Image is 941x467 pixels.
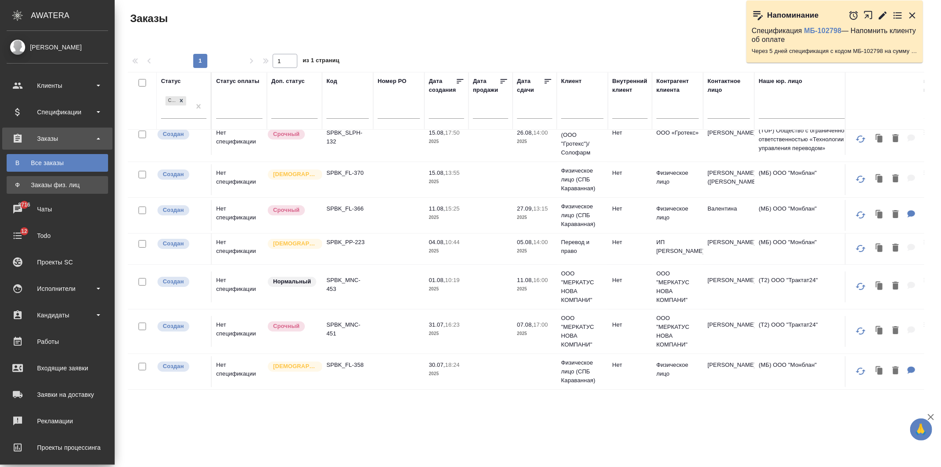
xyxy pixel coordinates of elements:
[7,105,108,119] div: Спецификации
[754,316,860,347] td: (Т2) ООО "Трактат24"
[273,206,300,215] p: Срочный
[871,362,888,380] button: Клонировать
[7,362,108,375] div: Входящие заявки
[163,322,184,331] p: Создан
[2,437,112,459] a: Проекты процессинга
[2,357,112,379] a: Входящие заявки
[612,77,648,94] div: Внутренний клиент
[429,137,464,146] p: 2025
[7,79,108,92] div: Клиенты
[561,166,604,193] p: Физическое лицо (СПБ Караванная)
[754,271,860,302] td: (Т2) ООО "Трактат24"
[533,129,548,136] p: 14:00
[850,169,871,190] button: Обновить
[267,361,318,373] div: Выставляется автоматически для первых 3 заказов нового контактного лица. Особое внимание
[473,77,499,94] div: Дата продажи
[892,10,903,21] button: Перейти в todo
[850,204,871,226] button: Обновить
[7,282,108,295] div: Исполнители
[888,130,903,148] button: Удалить
[533,205,548,212] p: 13:15
[561,238,604,256] p: Перевод и право
[163,130,184,139] p: Создан
[212,316,267,347] td: Нет спецификации
[7,154,108,172] a: ВВсе заказы
[326,276,369,294] p: SPBK_MNC-453
[7,414,108,428] div: Рекламации
[16,227,33,236] span: 12
[888,362,903,380] button: Удалить
[877,10,888,21] button: Редактировать
[429,177,464,186] p: 2025
[612,238,648,247] p: Нет
[273,239,317,248] p: [DEMOGRAPHIC_DATA]
[429,77,456,94] div: Дата создания
[157,128,206,140] div: Выставляется автоматически при создании заказа
[656,314,699,349] p: ООО "МЕРКАТУС НОВА КОМПАНИ"
[804,27,842,34] a: МБ-102798
[157,238,206,250] div: Выставляется автоматически при создании заказа
[850,361,871,382] button: Обновить
[157,320,206,332] div: Выставляется автоматически при создании заказа
[871,170,888,188] button: Клонировать
[216,77,259,86] div: Статус оплаты
[7,256,108,269] div: Проекты SC
[429,329,464,338] p: 2025
[429,205,445,212] p: 11.08,
[161,77,181,86] div: Статус
[273,322,300,331] p: Срочный
[165,96,176,105] div: Создан
[754,164,860,195] td: (МБ) ООО "Монблан"
[445,277,460,283] p: 10:19
[445,205,460,212] p: 15:25
[326,77,337,86] div: Код
[445,239,460,245] p: 10:44
[754,200,860,231] td: (МБ) ООО "Монблан"
[212,124,267,155] td: Нет спецификации
[2,251,112,273] a: Проекты SC
[7,335,108,348] div: Работы
[326,169,369,177] p: SPBK_FL-370
[759,77,802,86] div: Наше юр. лицо
[212,164,267,195] td: Нет спецификации
[517,137,552,146] p: 2025
[703,124,754,155] td: [PERSON_NAME]
[752,26,918,44] p: Спецификация — Напомнить клиенту об оплате
[533,321,548,328] p: 17:00
[752,47,918,56] p: Через 5 дней спецификация с кодом МБ-102798 на сумму 2640 RUB будет просрочена
[656,77,699,94] div: Контрагент клиента
[888,277,903,295] button: Удалить
[7,203,108,216] div: Чаты
[871,322,888,340] button: Клонировать
[656,169,699,186] p: Физическое лицо
[7,309,108,322] div: Кандидаты
[11,158,104,167] div: Все заказы
[326,361,369,369] p: SPBK_FL-358
[703,200,754,231] td: Валентина
[517,205,533,212] p: 27.09,
[910,418,932,441] button: 🙏
[163,206,184,215] p: Создан
[517,239,533,245] p: 05.08,
[754,233,860,264] td: (МБ) ООО "Монблан"
[517,213,552,222] p: 2025
[429,239,445,245] p: 04.08,
[871,277,888,295] button: Клонировать
[429,369,464,378] p: 2025
[429,247,464,256] p: 2025
[848,10,859,21] button: Отложить
[212,233,267,264] td: Нет спецификации
[517,77,544,94] div: Дата сдачи
[612,361,648,369] p: Нет
[429,285,464,294] p: 2025
[7,176,108,194] a: ФЗаказы физ. лиц
[429,362,445,368] p: 30.07,
[157,204,206,216] div: Выставляется автоматически при создании заказа
[517,329,552,338] p: 2025
[656,238,699,256] p: ИП [PERSON_NAME]
[429,213,464,222] p: 2025
[163,239,184,248] p: Создан
[863,6,874,25] button: Открыть в новой вкладке
[656,128,699,137] p: ООО «Гротекс»
[703,164,754,195] td: [PERSON_NAME] ([PERSON_NAME])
